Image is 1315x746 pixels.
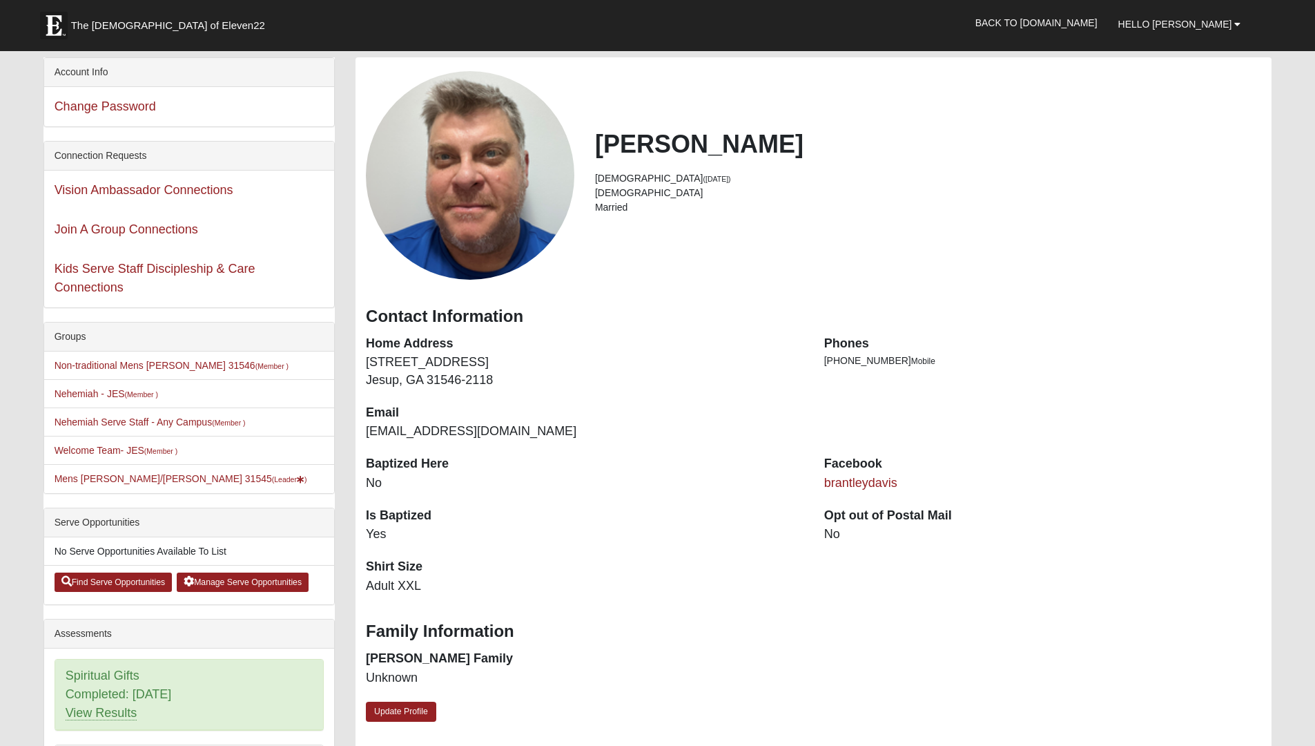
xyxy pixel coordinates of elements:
[824,507,1262,525] dt: Opt out of Postal Mail
[824,476,897,490] a: brantleydavis
[44,323,334,352] div: Groups
[824,455,1262,473] dt: Facebook
[125,390,158,399] small: (Member )
[366,335,803,353] dt: Home Address
[366,455,803,473] dt: Baptized Here
[40,12,68,39] img: Eleven22 logo
[55,388,158,399] a: Nehemiah - JES(Member )
[366,475,803,492] dd: No
[366,622,1261,642] h3: Family Information
[911,356,935,366] span: Mobile
[55,262,255,294] a: Kids Serve Staff Discipleship & Care Connections
[55,660,323,730] div: Spiritual Gifts Completed: [DATE]
[366,669,803,687] dd: Unknown
[366,650,803,668] dt: [PERSON_NAME] Family
[366,71,574,280] a: View Fullsize Photo
[366,702,436,722] a: Update Profile
[44,537,334,566] li: No Serve Opportunities Available To List
[44,142,334,171] div: Connection Requests
[55,417,246,428] a: Nehemiah Serve Staff - Any Campus(Member )
[824,526,1262,544] dd: No
[33,5,309,39] a: The [DEMOGRAPHIC_DATA] of Eleven22
[366,354,803,389] dd: [STREET_ADDRESS] Jesup, GA 31546-2118
[366,404,803,422] dt: Email
[255,362,289,370] small: (Member )
[212,419,245,427] small: (Member )
[965,6,1108,40] a: Back to [DOMAIN_NAME]
[595,171,1261,186] li: [DEMOGRAPHIC_DATA]
[55,445,178,456] a: Welcome Team- JES(Member )
[55,473,307,484] a: Mens [PERSON_NAME]/[PERSON_NAME] 31545(Leader)
[366,526,803,544] dd: Yes
[44,508,334,537] div: Serve Opportunities
[824,354,1262,368] li: [PHONE_NUMBER]
[595,200,1261,215] li: Married
[177,573,309,592] a: Manage Serve Opportunities
[272,475,307,484] small: (Leader )
[366,507,803,525] dt: Is Baptized
[144,447,177,455] small: (Member )
[55,183,233,197] a: Vision Ambassador Connections
[366,307,1261,327] h3: Contact Information
[595,129,1261,159] h2: [PERSON_NAME]
[44,58,334,87] div: Account Info
[824,335,1262,353] dt: Phones
[55,222,198,236] a: Join A Group Connections
[55,573,173,592] a: Find Serve Opportunities
[595,186,1261,200] li: [DEMOGRAPHIC_DATA]
[1108,7,1251,41] a: Hello [PERSON_NAME]
[366,423,803,441] dd: [EMAIL_ADDRESS][DOMAIN_NAME]
[55,360,289,371] a: Non-traditional Mens [PERSON_NAME] 31546(Member )
[44,620,334,649] div: Assessments
[71,19,265,32] span: The [DEMOGRAPHIC_DATA] of Eleven22
[66,706,137,720] a: View Results
[1118,19,1232,30] span: Hello [PERSON_NAME]
[366,577,803,595] dd: Adult XXL
[366,558,803,576] dt: Shirt Size
[55,99,156,113] a: Change Password
[703,175,731,183] small: ([DATE])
